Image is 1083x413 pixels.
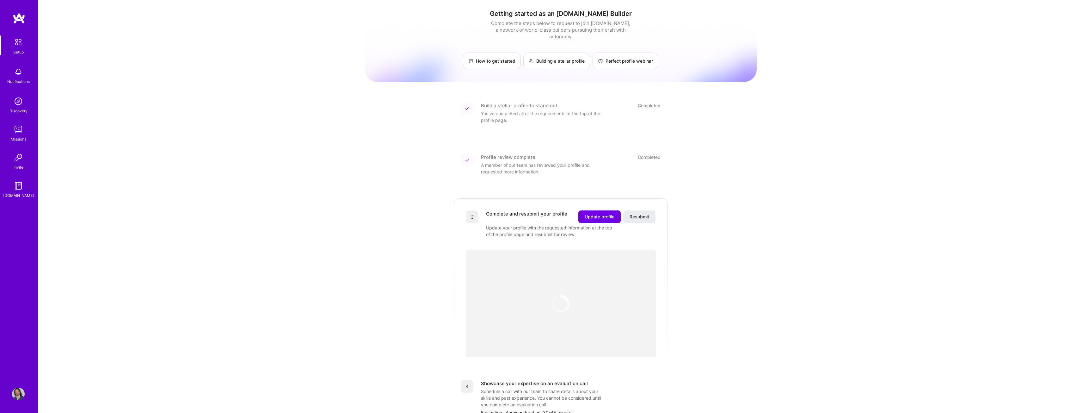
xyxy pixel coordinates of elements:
[585,214,614,220] span: Update profile
[463,53,521,69] a: How to get started
[10,388,26,400] a: User Avatar
[623,210,655,223] button: Resubmit
[481,154,535,160] div: Profile review complete
[489,20,632,40] div: Complete the steps below to request to join [DOMAIN_NAME], a network of world-class builders purs...
[638,102,661,109] div: Completed
[13,13,25,24] img: logo
[11,136,26,142] div: Missions
[593,53,658,69] a: Perfect profile webinar
[481,380,588,387] div: Showcase your expertise on an evaluation call
[481,110,607,123] div: You've completed all of the requirements at the top of the profile page.
[548,291,573,316] img: loading
[14,164,23,171] div: Invite
[481,388,607,408] div: Schedule a call with our team to share details about your skills and past experience. You cannot ...
[3,192,34,199] div: [DOMAIN_NAME]
[12,95,25,108] img: discovery
[529,59,534,64] img: Building a stellar profile
[638,154,661,160] div: Completed
[481,102,557,109] div: Build a stellar profile to stand out
[365,10,757,17] h1: Getting started as an [DOMAIN_NAME] Builder
[12,66,25,78] img: bell
[9,108,28,114] div: Discovery
[461,380,473,393] div: 4
[630,214,649,220] span: Resubmit
[466,210,478,223] div: 3
[465,107,469,110] img: Completed
[523,53,590,69] a: Building a stellar profile
[598,59,603,64] img: Perfect profile webinar
[486,210,567,223] div: Complete and resubmit your profile
[465,158,469,162] img: Completed
[12,179,25,192] img: guide book
[481,162,607,175] div: A member of our team has reviewed your profile and requested more information.
[468,59,473,64] img: How to get started
[12,388,25,400] img: User Avatar
[466,250,655,357] iframe: video
[7,78,30,85] div: Notifications
[486,224,612,238] div: Update your profile with the requested information at the top of the profile page and resubmit fo...
[12,151,25,164] img: Invite
[12,123,25,136] img: teamwork
[13,49,24,55] div: Setup
[12,35,25,49] img: setup
[578,210,621,223] button: Update profile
